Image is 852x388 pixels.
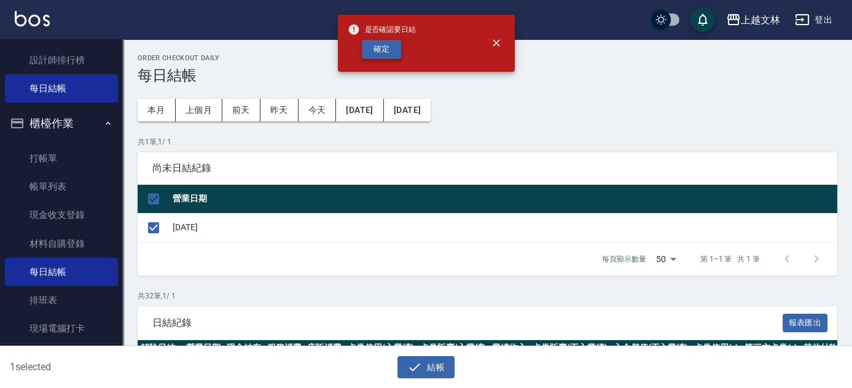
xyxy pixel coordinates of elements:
th: 服務消費 [264,340,305,356]
th: 營業日期 [170,185,837,214]
p: 共 32 筆, 1 / 1 [138,290,837,301]
a: 現場電腦打卡 [5,314,118,343]
img: Logo [15,11,50,26]
td: [DATE] [170,213,837,242]
a: 每日結帳 [5,74,118,103]
th: 第三方卡券(-) [741,340,800,356]
button: 前天 [222,99,260,122]
a: 每日結帳 [5,258,118,286]
a: 現金收支登錄 [5,201,118,229]
div: 上越文林 [741,12,780,28]
button: 確定 [362,40,401,59]
th: 卡券使用(入業績) [345,340,417,356]
button: [DATE] [336,99,383,122]
th: 入金儲值(不入業績) [611,340,692,356]
a: 報表匯出 [783,316,828,328]
button: close [483,29,510,56]
button: 上越文林 [721,7,785,33]
button: 結帳 [397,356,455,379]
a: 帳單列表 [5,173,118,201]
button: save [690,7,715,32]
th: 卡券販賣(入業績) [417,340,490,356]
th: 解除日結 [138,340,183,356]
button: 昨天 [260,99,299,122]
button: [DATE] [384,99,431,122]
p: 共 1 筆, 1 / 1 [138,136,837,147]
button: 登出 [790,9,837,31]
span: 是否確認要日結 [348,23,416,36]
th: 卡券使用(-) [691,340,741,356]
p: 每頁顯示數量 [602,254,646,265]
button: 櫃檯作業 [5,107,118,139]
a: 設計師排行榜 [5,46,118,74]
span: 日結紀錄 [152,317,783,329]
button: 今天 [299,99,337,122]
th: 營業日期 [183,340,224,356]
a: 材料自購登錄 [5,230,118,258]
button: 上個月 [176,99,222,122]
th: 店販消費 [304,340,345,356]
button: 報表匯出 [783,314,828,333]
h6: 1 selected [10,359,211,374]
a: 打帳單 [5,144,118,173]
th: 卡券販賣(不入業績) [530,340,611,356]
div: 50 [651,243,681,276]
th: 業績收入 [489,340,530,356]
p: 第 1–1 筆 共 1 筆 [700,254,760,265]
button: 本月 [138,99,176,122]
th: 現金結存 [224,340,264,356]
span: 尚未日結紀錄 [152,162,823,174]
h3: 每日結帳 [138,67,837,84]
a: 排班表 [5,286,118,314]
h2: Order checkout daily [138,54,837,62]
